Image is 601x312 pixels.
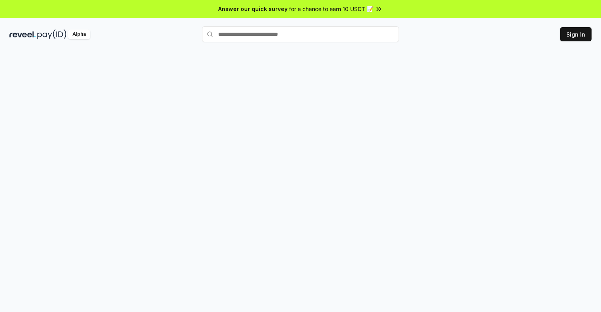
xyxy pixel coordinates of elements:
[218,5,288,13] span: Answer our quick survey
[9,30,36,39] img: reveel_dark
[37,30,67,39] img: pay_id
[560,27,592,41] button: Sign In
[68,30,90,39] div: Alpha
[289,5,373,13] span: for a chance to earn 10 USDT 📝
